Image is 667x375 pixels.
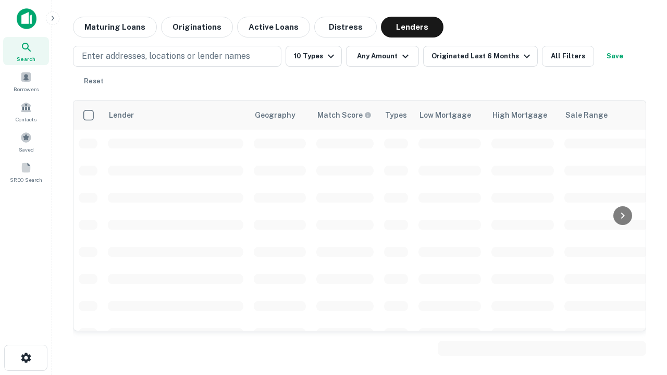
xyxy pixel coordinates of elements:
span: Saved [19,145,34,154]
button: Lenders [381,17,443,37]
div: Capitalize uses an advanced AI algorithm to match your search with the best lender. The match sco... [317,109,372,121]
th: Capitalize uses an advanced AI algorithm to match your search with the best lender. The match sco... [311,101,379,130]
button: 10 Types [286,46,342,67]
p: Enter addresses, locations or lender names [82,50,250,63]
div: Geography [255,109,295,121]
th: High Mortgage [486,101,559,130]
button: Save your search to get updates of matches that match your search criteria. [598,46,632,67]
span: SREO Search [10,176,42,184]
div: Originated Last 6 Months [431,50,533,63]
a: Contacts [3,97,49,126]
span: Contacts [16,115,36,123]
th: Lender [103,101,249,130]
iframe: Chat Widget [615,258,667,308]
span: Borrowers [14,85,39,93]
th: Geography [249,101,311,130]
h6: Match Score [317,109,369,121]
button: Originations [161,17,233,37]
div: High Mortgage [492,109,547,121]
th: Sale Range [559,101,653,130]
div: Low Mortgage [419,109,471,121]
div: Types [385,109,407,121]
button: All Filters [542,46,594,67]
button: Active Loans [237,17,310,37]
button: Maturing Loans [73,17,157,37]
button: Distress [314,17,377,37]
button: Reset [77,71,110,92]
a: SREO Search [3,158,49,186]
div: Sale Range [565,109,608,121]
img: capitalize-icon.png [17,8,36,29]
a: Saved [3,128,49,156]
a: Search [3,37,49,65]
span: Search [17,55,35,63]
th: Types [379,101,413,130]
a: Borrowers [3,67,49,95]
button: Enter addresses, locations or lender names [73,46,281,67]
div: Lender [109,109,134,121]
button: Any Amount [346,46,419,67]
button: Originated Last 6 Months [423,46,538,67]
th: Low Mortgage [413,101,486,130]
